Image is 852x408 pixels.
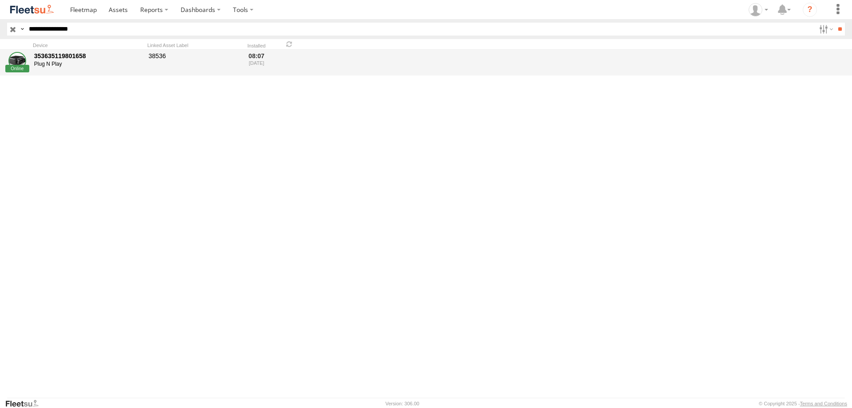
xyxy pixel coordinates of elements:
div: © Copyright 2025 - [759,401,847,406]
label: Search Query [19,23,26,36]
div: Muhammad Babar Raza [745,3,771,16]
div: Version: 306.00 [386,401,419,406]
div: Plug N Play [34,61,142,68]
div: 353635119801658 [34,52,142,60]
span: Refresh [284,40,295,48]
div: Device [33,42,144,48]
div: Linked Asset Label [147,42,236,48]
a: Terms and Conditions [800,401,847,406]
a: Visit our Website [5,399,46,408]
i: ? [803,3,817,17]
img: fleetsu-logo-horizontal.svg [9,4,55,16]
div: 08:07 [DATE] [240,51,273,75]
div: Installed [240,44,273,48]
div: 38536 [147,51,236,75]
label: Search Filter Options [816,23,835,36]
